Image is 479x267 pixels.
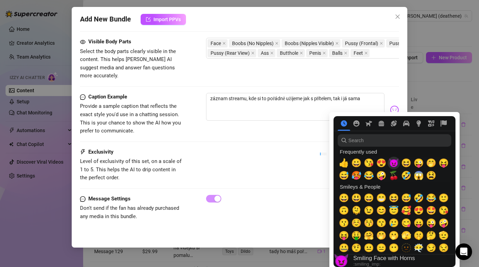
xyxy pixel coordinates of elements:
span: Balls [332,49,343,57]
span: thunderbolt [80,148,86,156]
span: Pussy (Rear View) [207,49,256,57]
span: Add New Bundle [80,14,131,25]
span: Ass [261,49,269,57]
textarea: záznam streamu, kde si to pořádně užijeme jak s přítelem, tak i já sama [206,93,384,121]
strong: Visible Body Parts [88,38,131,45]
strong: Caption Example [88,94,127,100]
span: Penis [309,49,321,57]
span: Butthole [277,49,305,57]
button: Import PPVs [141,14,186,25]
span: close [364,51,368,55]
span: close [275,42,278,45]
span: Face [211,40,221,47]
span: close [344,51,347,55]
span: import [146,17,151,22]
span: Butthole [280,49,298,57]
span: eye [80,39,86,45]
span: Pussy (Spread) [386,39,429,48]
button: Close [392,11,403,22]
span: close [251,51,255,55]
span: Feet [354,49,363,57]
span: close [335,42,339,45]
span: Close [392,14,403,19]
span: Boobs (Nipples Visible) [285,40,334,47]
span: Boobs (No Nipples) [229,39,280,48]
span: close [380,42,383,45]
strong: Message Settings [88,196,131,202]
span: close [270,51,274,55]
span: Don't send if the fan has already purchased any media in this bundle. [80,205,179,219]
span: close [300,51,303,55]
span: Boobs (Nipples Visible) [282,39,340,48]
img: svg%3e [390,105,399,114]
span: message [80,195,86,203]
span: close [222,42,226,45]
span: Penis [306,49,328,57]
span: Ass [258,49,275,57]
span: Provide a sample caption that reflects the exact style you'd use in a chatting session. This is y... [80,103,181,134]
span: Balls [329,49,349,57]
span: close [395,14,400,19]
span: Pussy (Frontal) [345,40,378,47]
strong: Exclusivity [88,149,114,155]
span: Level of exclusivity of this set, on a scale of 1 to 5. This helps the AI to drip content in the ... [80,158,181,181]
span: close [322,51,326,55]
span: Pussy (Frontal) [342,39,385,48]
span: Pussy (Spread) [389,40,422,47]
span: Import PPVs [153,17,181,22]
span: Boobs (No Nipples) [232,40,274,47]
span: Select the body parts clearly visible in the content. This helps [PERSON_NAME] AI suggest media a... [80,48,176,79]
span: Feet [351,49,370,57]
span: Pussy (Rear View) [211,49,250,57]
span: message [80,93,86,101]
span: Face [207,39,228,48]
div: Open Intercom Messenger [455,243,472,260]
